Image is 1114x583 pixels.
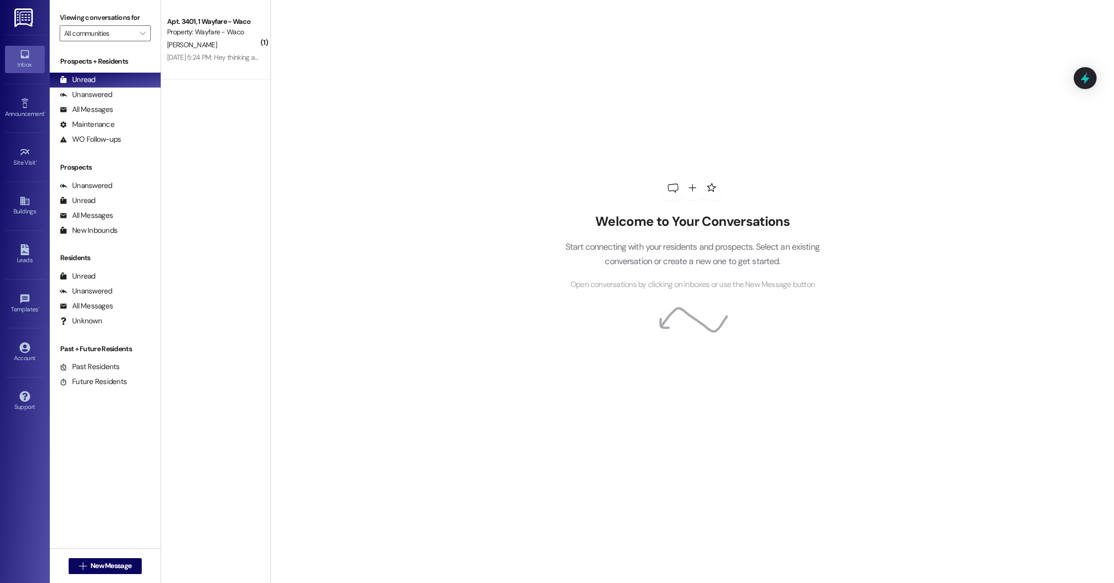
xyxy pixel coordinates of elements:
button: New Message [69,558,142,574]
img: ResiDesk Logo [14,8,35,27]
div: WO Follow-ups [60,134,121,145]
div: Unanswered [60,286,112,296]
div: Unanswered [60,181,112,191]
div: Past Residents [60,362,120,372]
div: Prospects [50,162,161,173]
div: Unread [60,75,95,85]
div: All Messages [60,104,113,115]
a: Site Visit • [5,144,45,171]
i:  [79,562,87,570]
h2: Welcome to Your Conversations [550,214,835,230]
span: • [44,109,46,116]
div: Unanswered [60,90,112,100]
a: Buildings [5,193,45,219]
div: Unread [60,195,95,206]
span: • [38,304,40,311]
div: Apt. 3401, 1 Wayfare - Waco [167,16,259,27]
div: Property: Wayfare - Waco [167,27,259,37]
span: Open conversations by clicking on inboxes or use the New Message button [570,279,815,291]
div: New Inbounds [60,225,117,236]
div: Future Residents [60,377,127,387]
span: [PERSON_NAME] [167,40,217,49]
a: Templates • [5,291,45,317]
div: Unread [60,271,95,282]
a: Inbox [5,46,45,73]
i:  [140,29,145,37]
a: Account [5,339,45,366]
input: All communities [64,25,135,41]
div: All Messages [60,301,113,311]
div: All Messages [60,210,113,221]
span: New Message [91,561,131,571]
label: Viewing conversations for [60,10,151,25]
div: Prospects + Residents [50,56,161,67]
a: Support [5,388,45,415]
div: [DATE] 5:24 PM: Hey thinking about getting a dog soon. How much is it per month again? [167,53,421,62]
div: Residents [50,253,161,263]
a: Leads [5,241,45,268]
div: Unknown [60,316,102,326]
div: Maintenance [60,119,114,130]
p: Start connecting with your residents and prospects. Select an existing conversation or create a n... [550,240,835,268]
div: Past + Future Residents [50,344,161,354]
span: • [36,158,37,165]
